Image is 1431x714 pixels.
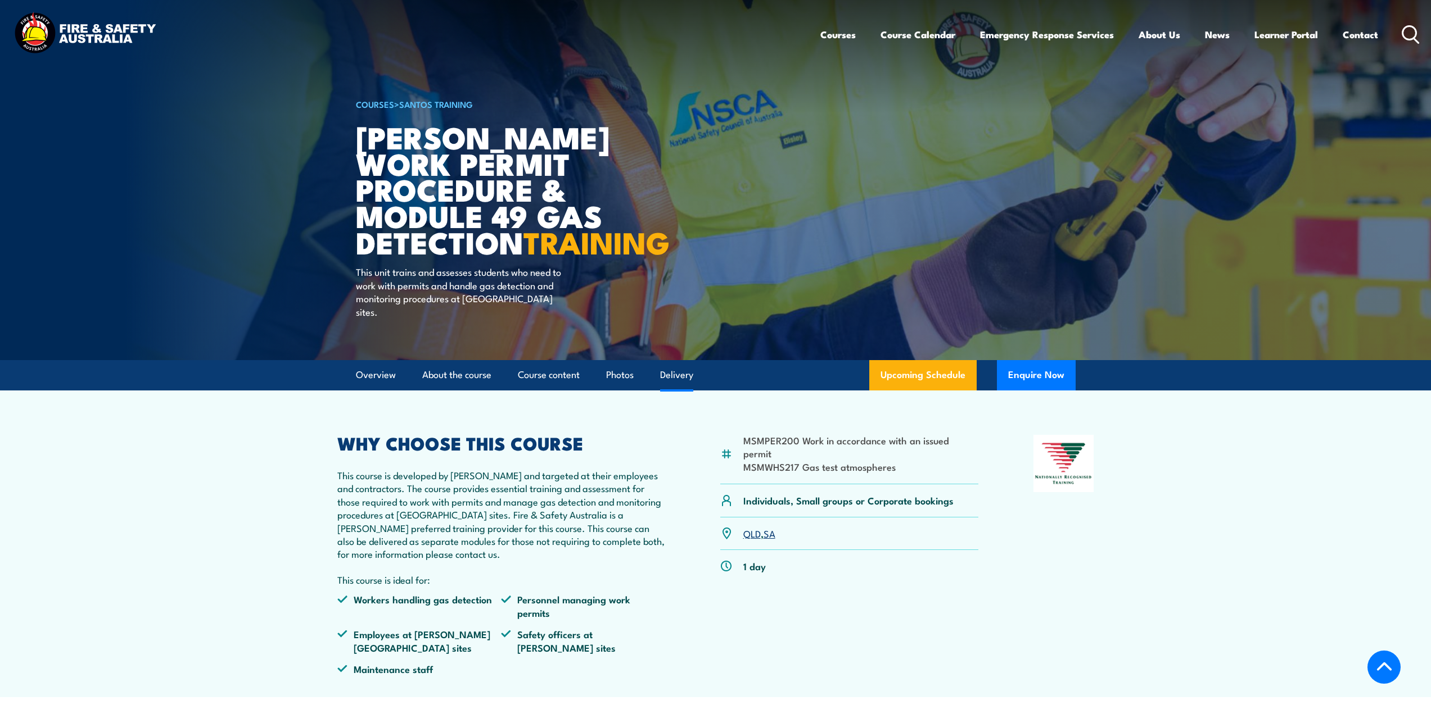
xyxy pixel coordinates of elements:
h6: > [356,97,634,111]
a: Photos [606,360,634,390]
p: , [743,527,775,540]
li: Safety officers at [PERSON_NAME] sites [501,627,665,654]
li: MSMPER200 Work in accordance with an issued permit [743,434,979,460]
a: Overview [356,360,396,390]
p: This course is ideal for: [337,573,666,586]
a: Upcoming Schedule [869,360,977,390]
p: Individuals, Small groups or Corporate bookings [743,494,954,507]
h2: WHY CHOOSE THIS COURSE [337,435,666,451]
a: Courses [820,20,856,49]
h1: [PERSON_NAME] Work Permit Procedure & Module 49 Gas Detection [356,124,634,255]
a: Santos Training [399,98,473,110]
a: Learner Portal [1254,20,1318,49]
a: Delivery [660,360,693,390]
a: Contact [1343,20,1378,49]
a: Course content [518,360,580,390]
a: News [1205,20,1230,49]
strong: TRAINING [523,218,670,265]
a: SA [764,526,775,540]
p: 1 day [743,560,766,572]
a: COURSES [356,98,394,110]
a: Emergency Response Services [980,20,1114,49]
img: Nationally Recognised Training logo. [1033,435,1094,492]
p: This unit trains and assesses students who need to work with permits and handle gas detection and... [356,265,561,318]
a: About the course [422,360,491,390]
li: Personnel managing work permits [501,593,665,619]
li: Employees at [PERSON_NAME][GEOGRAPHIC_DATA] sites [337,627,502,654]
button: Enquire Now [997,360,1076,390]
li: Maintenance staff [337,662,502,675]
a: About Us [1139,20,1180,49]
a: QLD [743,526,761,540]
a: Course Calendar [881,20,955,49]
p: This course is developed by [PERSON_NAME] and targeted at their employees and contractors. The co... [337,469,666,561]
li: Workers handling gas detection [337,593,502,619]
li: MSMWHS217 Gas test atmospheres [743,460,979,473]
